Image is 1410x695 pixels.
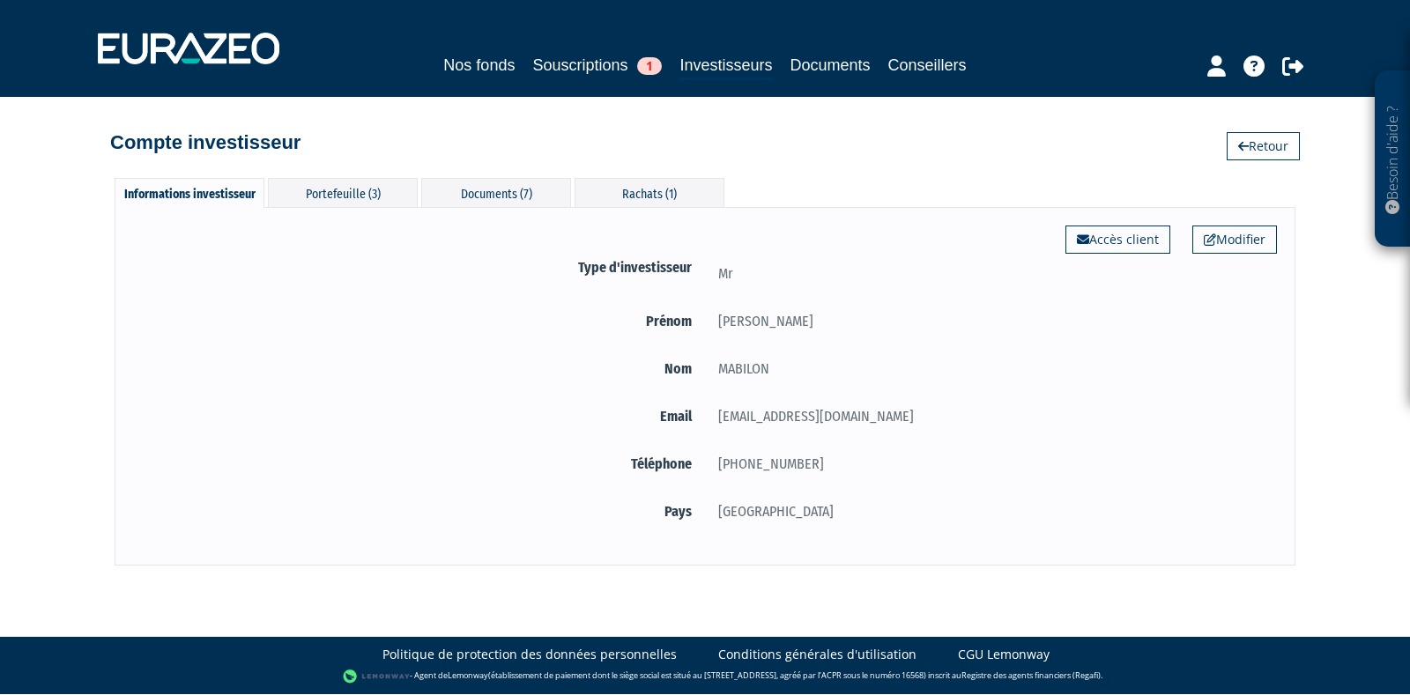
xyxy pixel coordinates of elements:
[679,53,772,80] a: Investisseurs
[958,646,1050,663] a: CGU Lemonway
[18,668,1392,685] div: - Agent de (établissement de paiement dont le siège social est situé au [STREET_ADDRESS], agréé p...
[705,500,1277,522] div: [GEOGRAPHIC_DATA]
[705,262,1277,285] div: Mr
[705,310,1277,332] div: [PERSON_NAME]
[705,453,1277,475] div: [PHONE_NUMBER]
[421,178,571,207] div: Documents (7)
[705,405,1277,427] div: [EMAIL_ADDRESS][DOMAIN_NAME]
[110,132,301,153] h4: Compte investisseur
[443,53,515,78] a: Nos fonds
[532,53,662,78] a: Souscriptions1
[790,53,871,78] a: Documents
[1227,132,1300,160] a: Retour
[718,646,916,663] a: Conditions générales d'utilisation
[133,405,705,427] label: Email
[705,358,1277,380] div: MABILON
[1383,80,1403,239] p: Besoin d'aide ?
[133,310,705,332] label: Prénom
[961,670,1101,682] a: Registre des agents financiers (Regafi)
[888,53,967,78] a: Conseillers
[343,668,411,685] img: logo-lemonway.png
[115,178,264,208] div: Informations investisseur
[1065,226,1170,254] a: Accès client
[575,178,724,207] div: Rachats (1)
[133,358,705,380] label: Nom
[637,57,662,75] span: 1
[133,453,705,475] label: Téléphone
[268,178,418,207] div: Portefeuille (3)
[448,670,488,682] a: Lemonway
[1192,226,1277,254] a: Modifier
[98,33,279,64] img: 1732889491-logotype_eurazeo_blanc_rvb.png
[133,256,705,278] label: Type d'investisseur
[133,500,705,522] label: Pays
[382,646,677,663] a: Politique de protection des données personnelles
